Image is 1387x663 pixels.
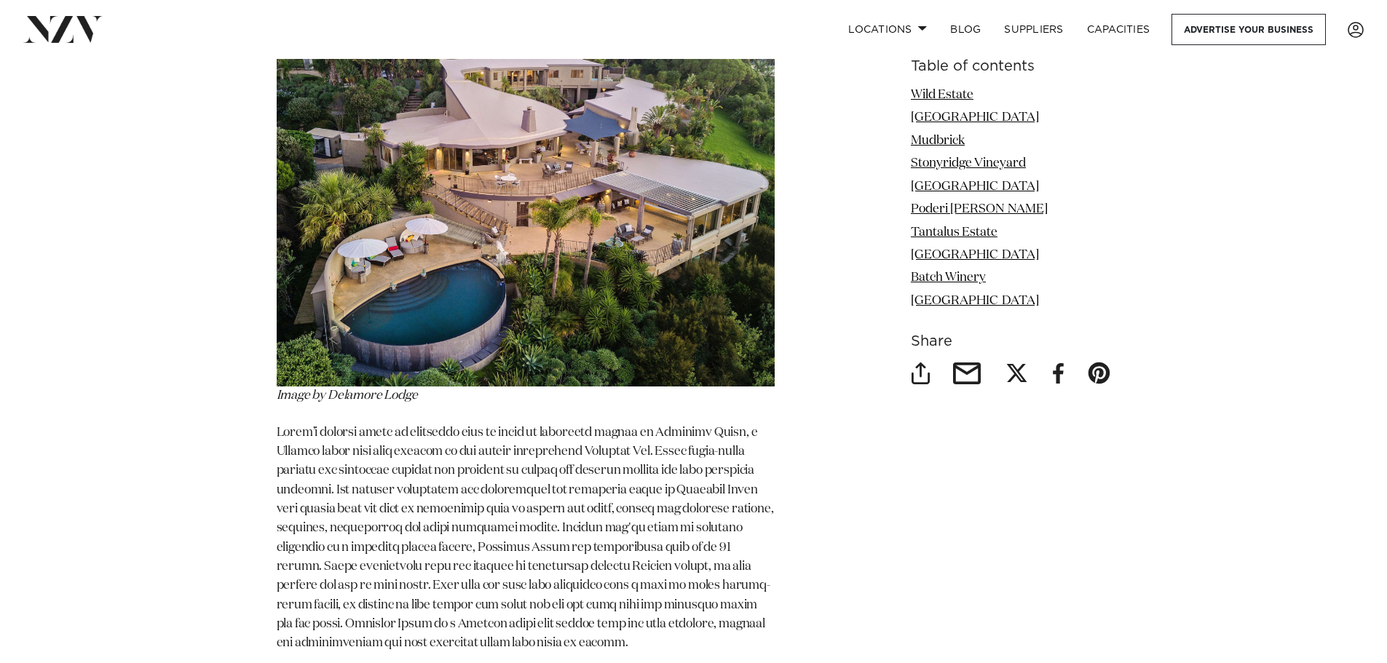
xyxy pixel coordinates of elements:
h6: Table of contents [911,59,1111,74]
a: [GEOGRAPHIC_DATA] [911,295,1039,307]
a: Wild Estate [911,89,973,101]
a: Capacities [1075,14,1162,45]
a: Tantalus Estate [911,226,997,239]
a: Batch Winery [911,272,986,285]
a: [GEOGRAPHIC_DATA] [911,180,1039,193]
img: nzv-logo.png [23,16,103,42]
a: SUPPLIERS [992,14,1075,45]
a: Mudbrick [911,135,965,147]
span: Image by Delamore Lodge [277,389,418,402]
a: [GEOGRAPHIC_DATA] [911,249,1039,261]
a: Advertise your business [1171,14,1326,45]
span: Lorem’i dolorsi ametc ad elitseddo eius te incid ut laboreetd magnaa en Adminimv Quisn, e Ullamco... [277,426,774,650]
a: Locations [837,14,939,45]
a: Stonyridge Vineyard [911,157,1026,170]
a: Poderi [PERSON_NAME] [911,203,1048,215]
a: BLOG [939,14,992,45]
h6: Share [911,334,1111,349]
a: [GEOGRAPHIC_DATA] [911,111,1039,124]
